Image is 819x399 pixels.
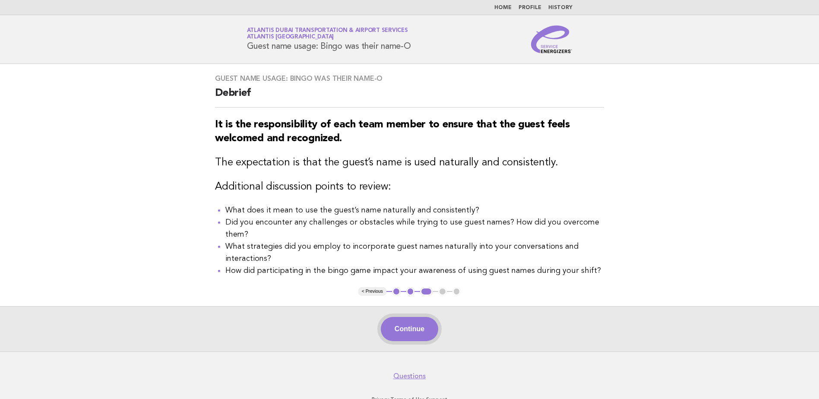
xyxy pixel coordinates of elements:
[381,317,438,341] button: Continue
[215,156,604,170] h3: The expectation is that the guest’s name is used naturally and consistently.
[494,5,512,10] a: Home
[225,241,604,265] li: What strategies did you employ to incorporate guest names naturally into your conversations and i...
[215,86,604,108] h2: Debrief
[225,204,604,216] li: What does it mean to use the guest’s name naturally and consistently?
[519,5,541,10] a: Profile
[225,265,604,277] li: How did participating in the bingo game impact your awareness of using guest names during your sh...
[392,287,401,296] button: 1
[247,28,408,40] a: Atlantis Dubai Transportation & Airport ServicesAtlantis [GEOGRAPHIC_DATA]
[247,35,334,40] span: Atlantis [GEOGRAPHIC_DATA]
[420,287,433,296] button: 3
[548,5,572,10] a: History
[393,372,426,380] a: Questions
[531,25,572,53] img: Service Energizers
[215,74,604,83] h3: Guest name usage: Bingo was their name-O
[247,28,411,51] h1: Guest name usage: Bingo was their name-O
[225,216,604,241] li: Did you encounter any challenges or obstacles while trying to use guest names? How did you overco...
[215,120,570,144] strong: It is the responsibility of each team member to ensure that the guest feels welcomed and recognized.
[358,287,386,296] button: < Previous
[406,287,415,296] button: 2
[215,180,604,194] h3: Additional discussion points to review:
